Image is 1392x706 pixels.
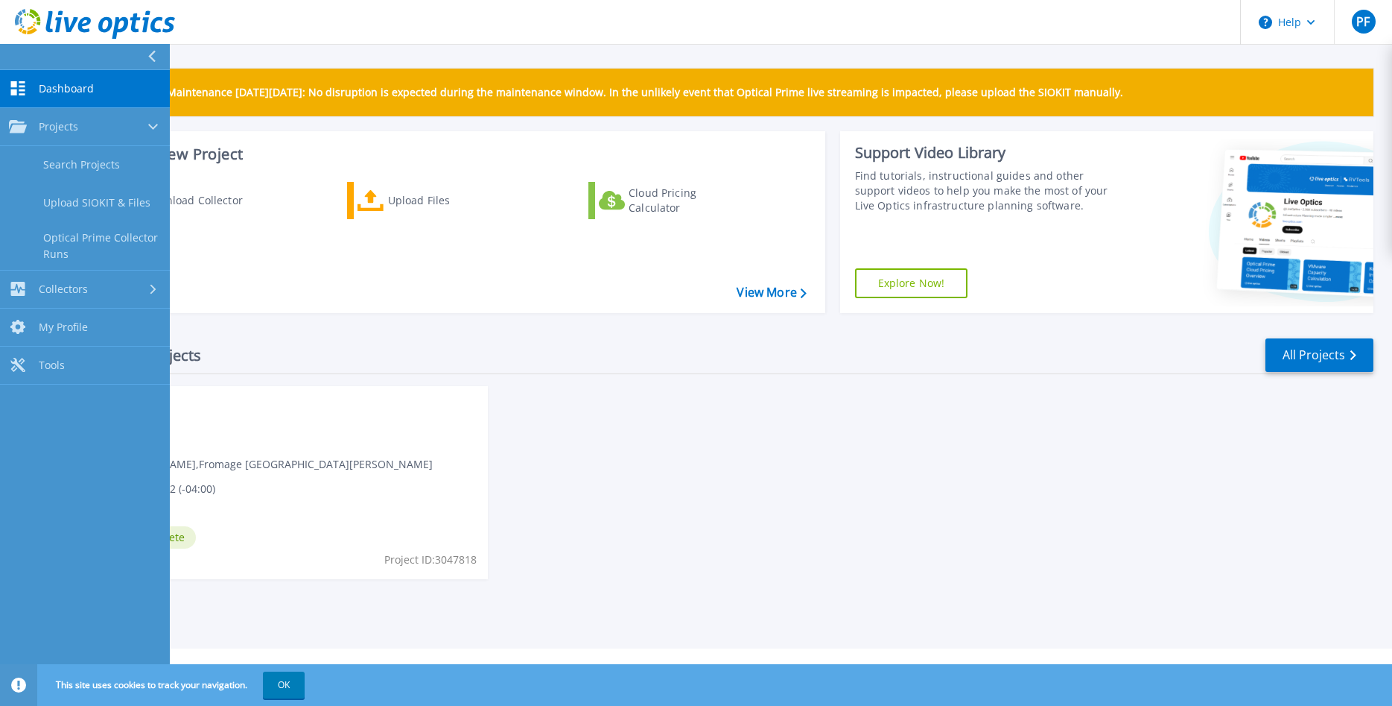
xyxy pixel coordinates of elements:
a: View More [737,286,806,300]
a: Download Collector [106,182,272,219]
span: [PERSON_NAME] , Fromage [GEOGRAPHIC_DATA][PERSON_NAME] [112,456,433,473]
a: Explore Now! [855,268,968,298]
span: Tools [39,359,65,372]
span: PF [1356,16,1370,28]
span: Collectors [39,283,88,296]
span: Optical Prime [112,395,479,412]
div: Support Video Library [855,143,1127,163]
span: My Profile [39,321,88,334]
span: This site uses cookies to track your navigation. [41,672,305,699]
p: Scheduled Maintenance [DATE][DATE]: No disruption is expected during the maintenance window. In t... [111,86,1123,98]
a: All Projects [1265,338,1373,372]
a: Upload Files [347,182,513,219]
div: Find tutorials, instructional guides and other support videos to help you make the most of your L... [855,168,1127,213]
div: Download Collector [144,186,263,215]
div: Cloud Pricing Calculator [629,186,748,215]
a: Cloud Pricing Calculator [588,182,754,219]
span: Dashboard [39,82,94,95]
h3: Start a New Project [106,146,806,163]
button: OK [263,672,305,699]
div: Upload Files [388,186,507,215]
span: Project ID: 3047818 [384,552,477,568]
span: Projects [39,120,78,133]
